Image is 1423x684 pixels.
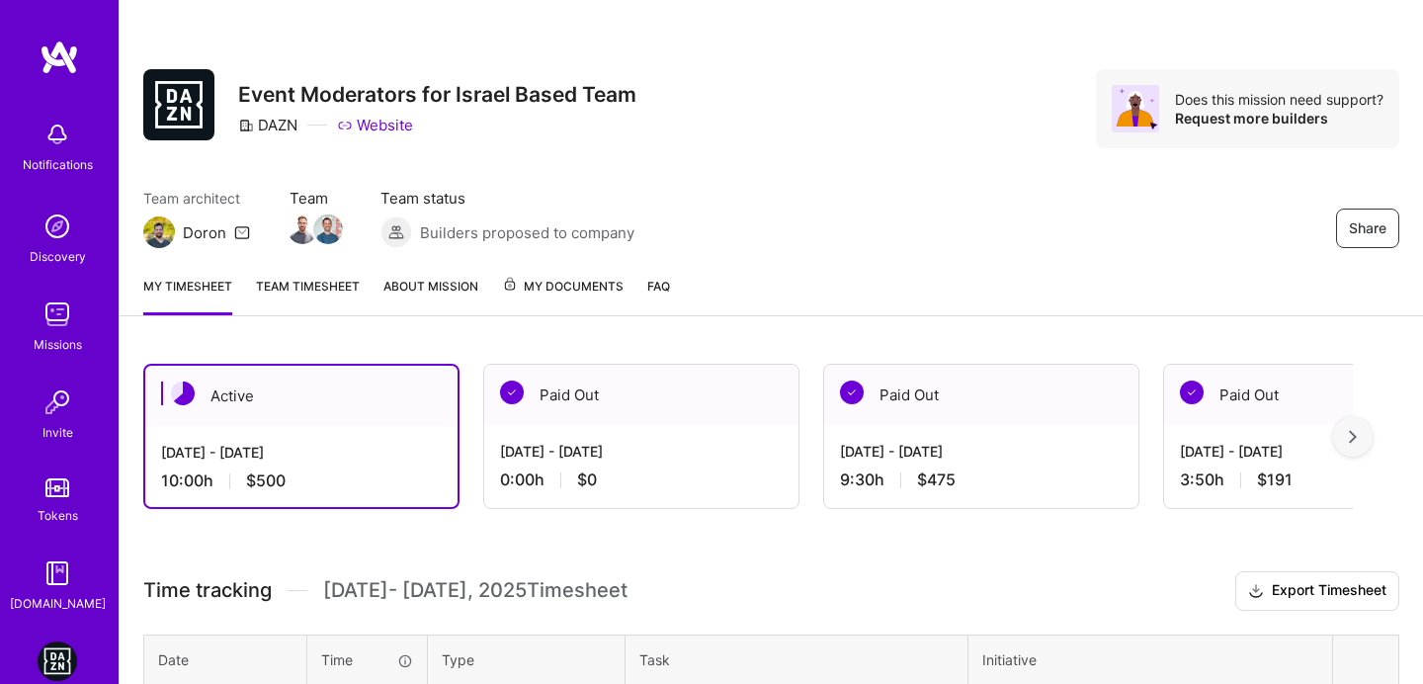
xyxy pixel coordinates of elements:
[1336,209,1399,248] button: Share
[38,554,77,593] img: guide book
[982,649,1318,670] div: Initiative
[577,470,597,490] span: $0
[1349,218,1386,238] span: Share
[321,649,413,670] div: Time
[234,224,250,240] i: icon Mail
[161,442,442,463] div: [DATE] - [DATE]
[256,276,360,315] a: Team timesheet
[290,188,341,209] span: Team
[840,381,864,404] img: Paid Out
[38,115,77,154] img: bell
[38,383,77,422] img: Invite
[383,276,478,315] a: About Mission
[1112,85,1159,132] img: Avatar
[502,276,624,298] span: My Documents
[484,365,798,425] div: Paid Out
[38,207,77,246] img: discovery
[323,578,628,603] span: [DATE] - [DATE] , 2025 Timesheet
[23,154,93,175] div: Notifications
[33,641,82,681] a: DAZN: Event Moderators for Israel Based Team
[38,295,77,334] img: teamwork
[380,188,634,209] span: Team status
[238,115,297,135] div: DAZN
[246,470,286,491] span: $500
[145,366,458,426] div: Active
[38,505,78,526] div: Tokens
[647,276,670,315] a: FAQ
[337,115,413,135] a: Website
[500,441,783,462] div: [DATE] - [DATE]
[1175,90,1383,109] div: Does this mission need support?
[824,365,1138,425] div: Paid Out
[143,69,214,140] img: Company Logo
[183,222,226,243] div: Doron
[1257,470,1293,490] span: $191
[1235,571,1399,611] button: Export Timesheet
[1175,109,1383,128] div: Request more builders
[315,213,341,246] a: Team Member Avatar
[500,381,524,404] img: Paid Out
[238,118,254,133] i: icon CompanyGray
[626,635,968,684] th: Task
[171,382,195,405] img: Active
[238,82,636,107] h3: Event Moderators for Israel Based Team
[30,246,86,267] div: Discovery
[161,470,442,491] div: 10:00 h
[420,222,634,243] span: Builders proposed to company
[840,470,1123,490] div: 9:30 h
[42,422,73,443] div: Invite
[143,188,250,209] span: Team architect
[143,276,232,315] a: My timesheet
[1248,581,1264,602] i: icon Download
[313,214,343,244] img: Team Member Avatar
[144,635,307,684] th: Date
[1349,430,1357,444] img: right
[288,214,317,244] img: Team Member Avatar
[500,470,783,490] div: 0:00 h
[40,40,79,75] img: logo
[38,641,77,681] img: DAZN: Event Moderators for Israel Based Team
[290,213,315,246] a: Team Member Avatar
[34,334,82,355] div: Missions
[143,578,272,603] span: Time tracking
[428,635,626,684] th: Type
[840,441,1123,462] div: [DATE] - [DATE]
[10,593,106,614] div: [DOMAIN_NAME]
[502,276,624,315] a: My Documents
[45,478,69,497] img: tokens
[143,216,175,248] img: Team Architect
[917,470,956,490] span: $475
[380,216,412,248] img: Builders proposed to company
[1180,381,1204,404] img: Paid Out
